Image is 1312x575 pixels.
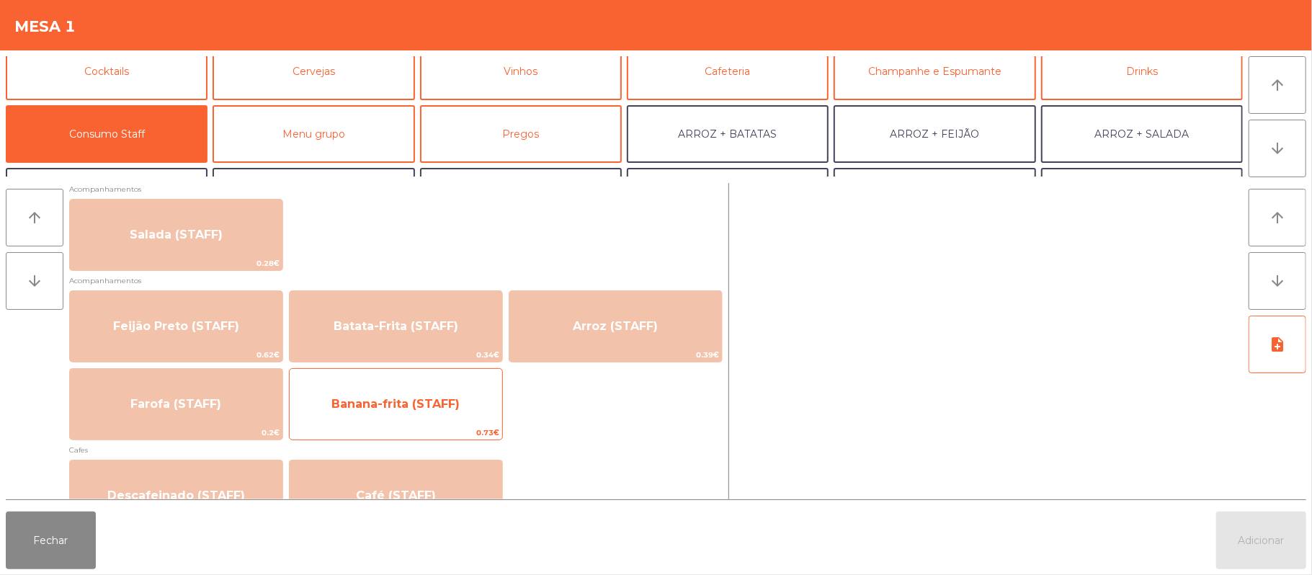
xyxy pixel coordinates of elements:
span: 0.34€ [290,348,502,362]
button: note_add [1249,316,1306,373]
button: BATATA + SALADA [420,168,622,226]
button: arrow_upward [6,189,63,246]
i: arrow_upward [26,209,43,226]
button: ARROZ + FEIJÃO [834,105,1035,163]
button: FEIJÃO + FEIJÃO [1041,168,1243,226]
button: Consumo Staff [6,105,207,163]
button: arrow_upward [1249,56,1306,114]
button: BATATA + FEIJÃO [213,168,414,226]
button: ARROZ + BATATAS [627,105,829,163]
i: arrow_downward [1269,272,1286,290]
button: arrow_downward [6,252,63,310]
i: arrow_upward [1269,209,1286,226]
button: arrow_downward [1249,252,1306,310]
button: FEIJÃO + SALADA [834,168,1035,226]
button: arrow_upward [1249,189,1306,246]
span: Arroz (STAFF) [573,319,658,333]
i: arrow_upward [1269,76,1286,94]
span: Café (STAFF) [356,489,436,502]
span: Acompanhamentos [69,182,723,196]
button: Vinhos [420,43,622,100]
button: Champanhe e Espumante [834,43,1035,100]
span: Descafeinado (STAFF) [107,489,245,502]
button: ARROZ + SALADA [1041,105,1243,163]
span: Cafes [69,443,723,457]
button: Drinks [1041,43,1243,100]
span: 0.39€ [509,348,722,362]
i: note_add [1269,336,1286,353]
button: BATATA + BATATA [627,168,829,226]
button: Pregos [420,105,622,163]
button: Cervejas [213,43,414,100]
span: Feijão Preto (STAFF) [113,319,239,333]
span: Acompanhamentos [69,274,723,287]
span: Farofa (STAFF) [130,397,221,411]
i: arrow_downward [1269,140,1286,157]
span: 0.28€ [70,257,282,270]
span: 0.73€ [290,426,502,440]
button: Menu grupo [213,105,414,163]
button: Cafeteria [627,43,829,100]
button: Fechar [6,512,96,569]
span: 0.62€ [70,348,282,362]
span: Banana-frita (STAFF) [331,397,460,411]
span: 0.2€ [70,426,282,440]
button: ARROZ + ARROZ [6,168,207,226]
span: Batata-Frita (STAFF) [334,319,458,333]
span: Salada (STAFF) [130,228,223,241]
h4: Mesa 1 [14,16,76,37]
i: arrow_downward [26,272,43,290]
button: arrow_downward [1249,120,1306,177]
button: Cocktails [6,43,207,100]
